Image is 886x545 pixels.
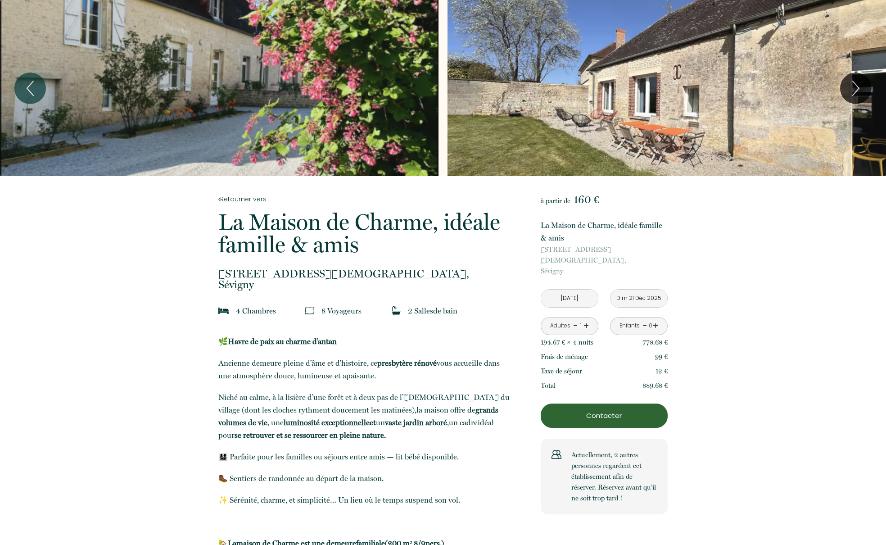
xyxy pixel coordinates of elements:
[571,450,657,504] p: Actuellement, 2 autres personnes regardent cet établissement afin de réserver. Réservez avant qu’...
[541,197,570,205] span: à partir de
[218,194,514,204] a: Retourner vers
[541,380,556,391] p: Total
[430,306,433,315] span: s
[541,337,593,348] p: 194.67 € × 4 nuit
[655,351,668,362] p: 99 €
[642,337,668,348] p: 778.68 €
[449,418,478,427] span: un cadre
[218,472,514,485] p: 🥾 Sentiers de randonnée au départ de la maison.
[218,391,514,441] p: Niché au calme, à la lisière d’une forêt et à deux pas de l’[DEMOGRAPHIC_DATA] du village (dont l...
[218,494,514,506] p: ✨ Sérénité, charme, et simplicité… Un lieu où le temps suspend son vol.
[551,450,561,459] img: users
[573,319,578,333] a: -
[370,418,376,427] span: et
[550,322,570,330] div: Adultes
[218,211,514,256] p: La Maison de Charme, idéale famille & amis
[544,410,664,421] p: Contacter
[228,337,337,346] strong: Havre de paix au charme d’antan
[416,405,419,414] span: l
[218,357,514,382] p: Ancienne demeure pleine d’âme et d’histoire, ce vous accueille dans une atmosphère douce, lumineu...
[642,380,668,391] p: 889.68 €
[591,338,593,346] span: s
[840,73,872,104] button: Next
[377,359,437,368] b: presbytère rénové
[610,290,667,307] input: Départ
[648,322,653,330] div: 0
[236,304,276,317] p: 4 Chambre
[408,304,457,317] p: 2 Salle de bain
[541,404,668,428] button: Contacter
[14,73,46,104] button: Previous
[541,244,668,266] span: [STREET_ADDRESS][DEMOGRAPHIC_DATA],
[642,319,647,333] a: -
[305,306,314,315] img: guests
[541,366,582,377] p: Taxe de séjour
[284,418,370,427] b: luminosité exceptionnelle
[218,268,514,290] p: Sévigny
[541,290,598,307] input: Arrivée
[321,304,362,317] p: 8 Voyageur
[273,306,276,315] span: s
[218,268,514,279] span: [STREET_ADDRESS][DEMOGRAPHIC_DATA],
[619,322,640,330] div: Enfants
[218,450,514,463] p: 👨‍👩‍👧‍👦 Parfaite pour les familles ou séjours entre amis — lit bébé disponible.
[653,319,658,333] a: +
[541,219,668,244] p: La Maison de Charme, idéale famille & amis
[574,193,599,206] span: 160 €
[583,319,589,333] a: +
[579,322,583,330] div: 1
[385,418,447,427] b: vaste jardin arboré
[235,431,386,440] b: se retrouver et se ressourcer en pleine nature.
[541,351,588,362] p: Frais de ménage
[655,366,668,377] p: 12 €
[541,244,668,277] p: Sévigny
[358,306,362,315] span: s
[218,335,514,348] p: ​🌿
